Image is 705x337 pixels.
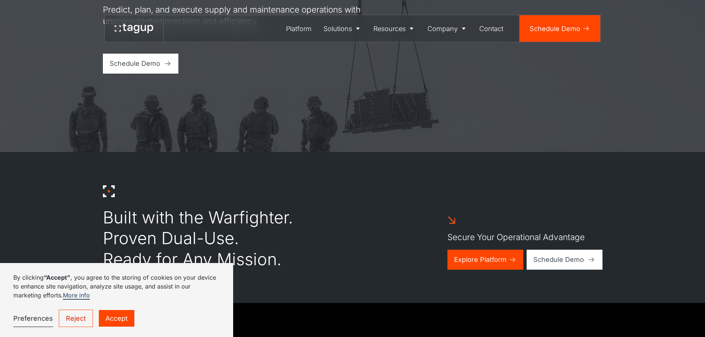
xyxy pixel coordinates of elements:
[368,15,422,42] a: Resources
[103,207,293,270] div: Built with the Warfighter. Proven Dual-Use. Ready for Any Mission.
[3,11,115,68] iframe: profile
[281,15,318,42] a: Platform
[103,54,179,74] a: Schedule Demo
[533,255,584,264] div: Schedule Demo
[318,15,368,42] a: Solutions
[479,24,503,34] div: Contact
[447,231,585,243] p: Secure Your Operational Advantage
[286,24,312,34] div: Platform
[44,274,70,281] strong: “Accept”
[520,15,600,42] a: Schedule Demo
[527,250,602,270] a: Schedule Demo
[13,273,220,300] p: By clicking , you agree to the storing of cookies on your device to enhance site navigation, anal...
[447,250,523,270] a: Explore Platform
[373,24,406,34] div: Resources
[13,310,53,327] a: Preferences
[454,255,507,264] div: Explore Platform
[59,310,93,327] a: Reject
[530,24,580,34] div: Schedule Demo
[474,15,510,42] a: Contact
[422,15,474,42] a: Company
[110,58,160,68] div: Schedule Demo
[99,310,134,327] a: Accept
[63,291,90,300] a: More info
[427,24,458,34] div: Company
[323,24,352,34] div: Solutions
